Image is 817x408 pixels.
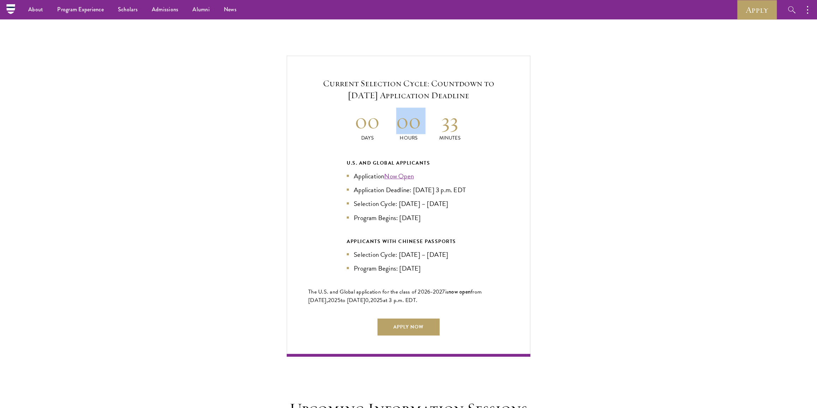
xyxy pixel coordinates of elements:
[448,288,471,296] span: now open
[347,108,388,134] h2: 00
[430,288,442,296] span: -202
[427,288,430,296] span: 6
[347,199,470,209] li: Selection Cycle: [DATE] – [DATE]
[388,134,429,142] p: Hours
[388,108,429,134] h2: 00
[384,171,414,181] a: Now Open
[308,288,482,304] span: from [DATE],
[429,108,470,134] h2: 33
[347,213,470,223] li: Program Begins: [DATE]
[347,249,470,260] li: Selection Cycle: [DATE] – [DATE]
[370,296,380,304] span: 202
[369,296,370,304] span: ,
[347,263,470,273] li: Program Begins: [DATE]
[347,134,388,142] p: Days
[445,288,449,296] span: is
[338,296,341,304] span: 5
[377,319,440,336] a: Apply Now
[442,288,445,296] span: 7
[347,237,470,246] div: APPLICANTS WITH CHINESE PASSPORTS
[383,296,418,304] span: at 3 p.m. EDT.
[429,134,470,142] p: Minutes
[328,296,338,304] span: 202
[380,296,383,304] span: 5
[365,296,369,304] span: 0
[308,77,509,101] h5: Current Selection Cycle: Countdown to [DATE] Application Deadline
[347,185,470,195] li: Application Deadline: [DATE] 3 p.m. EDT
[347,159,470,167] div: U.S. and Global Applicants
[308,288,427,296] span: The U.S. and Global application for the class of 202
[347,171,470,181] li: Application
[341,296,365,304] span: to [DATE]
